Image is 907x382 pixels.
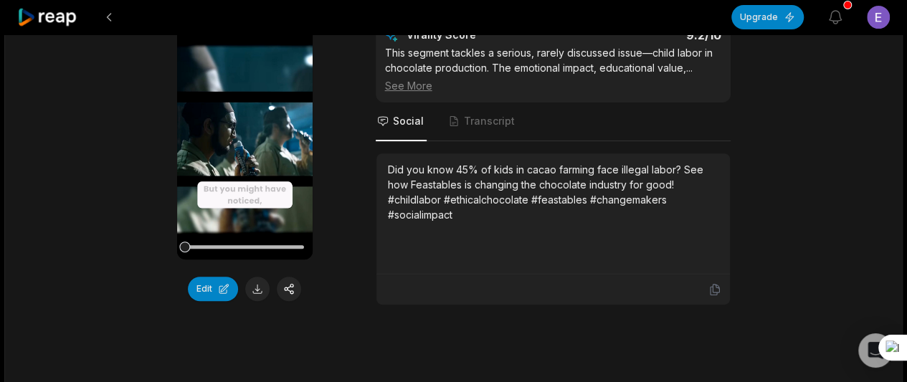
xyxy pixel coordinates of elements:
button: Edit [188,277,238,301]
div: 9.2 /10 [567,28,721,42]
nav: Tabs [376,102,731,141]
button: Upgrade [731,5,804,29]
span: Social [393,114,424,128]
video: Your browser does not support mp4 format. [177,19,313,259]
span: Transcript [464,114,515,128]
div: Virality Score [407,28,561,42]
div: See More [385,78,721,93]
div: This segment tackles a serious, rarely discussed issue—child labor in chocolate production. The e... [385,45,721,93]
div: Open Intercom Messenger [858,333,893,368]
div: Did you know 45% of kids in cacao farming face illegal labor? See how Feastables is changing the ... [388,162,718,222]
